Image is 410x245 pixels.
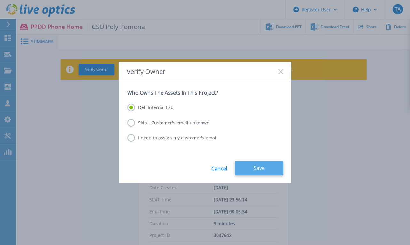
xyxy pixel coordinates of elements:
label: Skip - Customer's email unknown [127,119,209,127]
label: Dell Internal Lab [127,104,174,111]
label: I need to assign my customer's email [127,134,217,142]
button: Save [235,161,283,175]
span: Verify Owner [127,68,165,75]
p: Who Owns The Assets In This Project? [127,90,283,96]
a: Cancel [211,161,227,175]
